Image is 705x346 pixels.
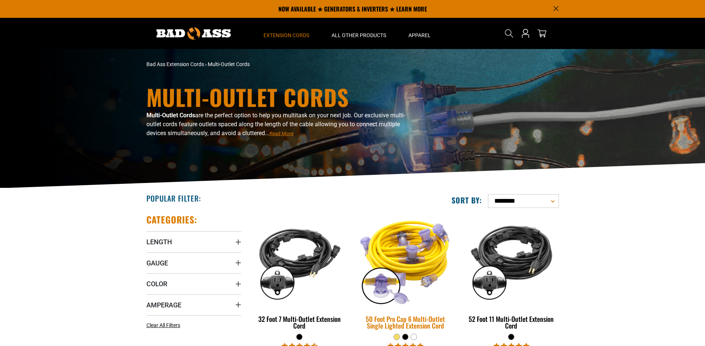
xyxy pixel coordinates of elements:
[263,32,309,39] span: Extension Cords
[253,218,346,303] img: black
[146,273,241,294] summary: Color
[358,316,453,329] div: 50 Foot Pro Cap 6 Multi-Outlet Single Lighted Extension Cord
[146,214,198,225] h2: Categories:
[146,61,204,67] a: Bad Ass Extension Cords
[252,214,347,333] a: black 32 Foot 7 Multi-Outlet Extension Cord
[269,131,294,136] span: Read More
[146,280,167,288] span: Color
[464,214,559,333] a: black 52 Foot 11 Multi-Outlet Extension Cord
[146,61,418,68] nav: breadcrumbs
[146,112,195,119] b: Multi-Outlet Cords
[146,193,201,203] h2: Popular Filter:
[146,238,172,246] span: Length
[146,321,183,329] a: Clear All Filters
[146,259,168,267] span: Gauge
[320,18,397,49] summary: All Other Products
[146,294,241,315] summary: Amperage
[205,61,207,67] span: ›
[503,27,515,39] summary: Search
[208,61,250,67] span: Multi-Outlet Cords
[358,214,453,333] a: yellow 50 Foot Pro Cap 6 Multi-Outlet Single Lighted Extension Cord
[252,18,320,49] summary: Extension Cords
[146,252,241,273] summary: Gauge
[353,213,457,308] img: yellow
[465,218,558,303] img: black
[408,32,431,39] span: Apparel
[146,231,241,252] summary: Length
[252,316,347,329] div: 32 Foot 7 Multi-Outlet Extension Cord
[452,195,482,205] label: Sort by:
[146,112,405,137] span: are the perfect option to help you multitask on your next job. Our exclusive multi-outlet cords f...
[397,18,442,49] summary: Apparel
[146,322,180,328] span: Clear All Filters
[156,27,231,40] img: Bad Ass Extension Cords
[146,86,418,108] h1: Multi-Outlet Cords
[332,32,386,39] span: All Other Products
[146,301,181,309] span: Amperage
[464,316,559,329] div: 52 Foot 11 Multi-Outlet Extension Cord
